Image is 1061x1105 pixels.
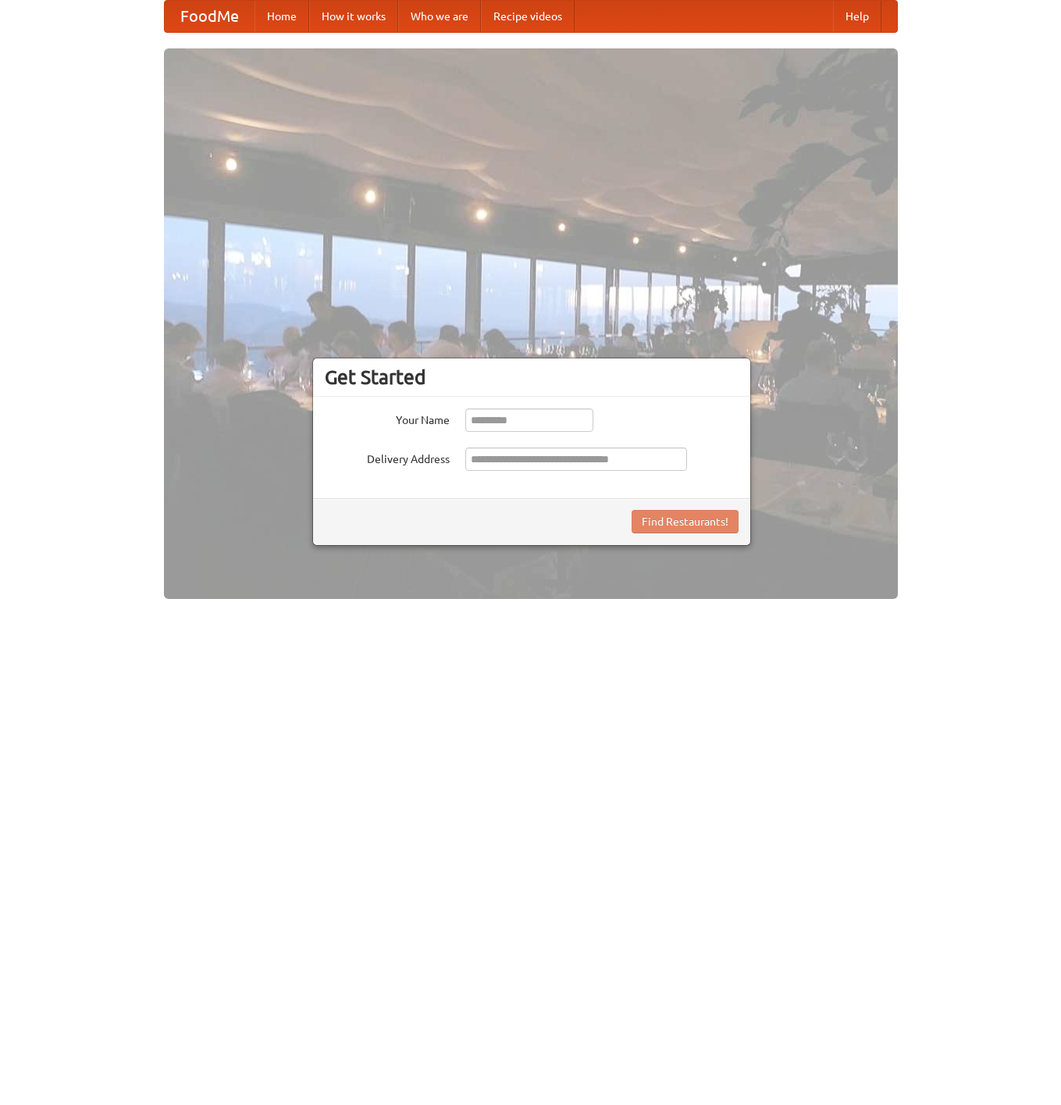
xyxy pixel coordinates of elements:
[309,1,398,32] a: How it works
[398,1,481,32] a: Who we are
[632,510,739,533] button: Find Restaurants!
[325,447,450,467] label: Delivery Address
[833,1,881,32] a: Help
[325,365,739,389] h3: Get Started
[255,1,309,32] a: Home
[325,408,450,428] label: Your Name
[165,1,255,32] a: FoodMe
[481,1,575,32] a: Recipe videos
